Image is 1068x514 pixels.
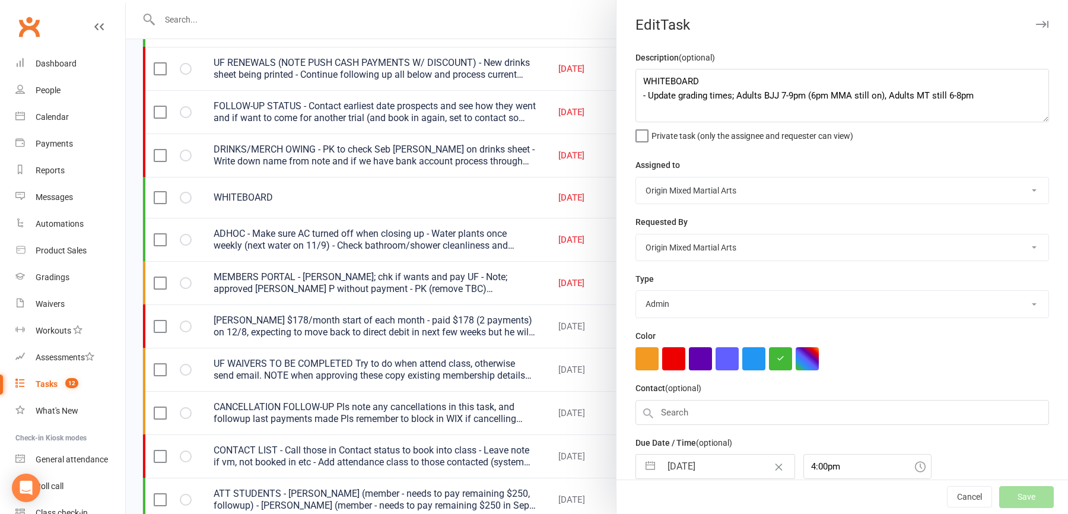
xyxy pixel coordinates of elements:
a: Dashboard [15,50,125,77]
a: Automations [15,211,125,237]
div: Assessments [36,353,94,362]
div: Workouts [36,326,71,335]
input: Search [635,400,1049,425]
a: Payments [15,131,125,157]
div: General attendance [36,455,108,464]
div: Automations [36,219,84,229]
textarea: WHITEBOARD - Update grading times; Adults BJJ 7-9pm (6pm MMA still on), Adults MT still 6-8pm [635,69,1049,122]
div: Product Sales [36,246,87,255]
small: (optional) [665,383,701,393]
a: Calendar [15,104,125,131]
div: Edit Task [616,17,1068,33]
a: Tasks 12 [15,371,125,398]
div: People [36,85,61,95]
button: Cancel [947,487,992,508]
div: Tasks [36,379,58,389]
a: Waivers [15,291,125,318]
div: Reports [36,166,65,175]
div: Calendar [36,112,69,122]
a: Messages [15,184,125,211]
div: Dashboard [36,59,77,68]
div: Messages [36,192,73,202]
div: Open Intercom Messenger [12,474,40,502]
label: Due Date / Time [635,436,732,449]
div: What's New [36,406,78,415]
button: Clear Date [768,455,789,478]
a: What's New [15,398,125,424]
div: Roll call [36,481,63,491]
div: Waivers [36,299,65,309]
label: Color [635,329,656,342]
label: Requested By [635,215,688,229]
a: Roll call [15,473,125,500]
label: Type [635,272,654,285]
a: General attendance kiosk mode [15,446,125,473]
a: Workouts [15,318,125,344]
label: Assigned to [635,158,680,172]
a: Product Sales [15,237,125,264]
label: Description [635,51,715,64]
label: Contact [635,382,701,395]
a: Clubworx [14,12,44,42]
a: Assessments [15,344,125,371]
a: Gradings [15,264,125,291]
span: Private task (only the assignee and requester can view) [651,127,853,141]
a: Reports [15,157,125,184]
div: Payments [36,139,73,148]
small: (optional) [679,53,715,62]
div: Gradings [36,272,69,282]
a: People [15,77,125,104]
span: 12 [65,378,78,388]
small: (optional) [696,438,732,448]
